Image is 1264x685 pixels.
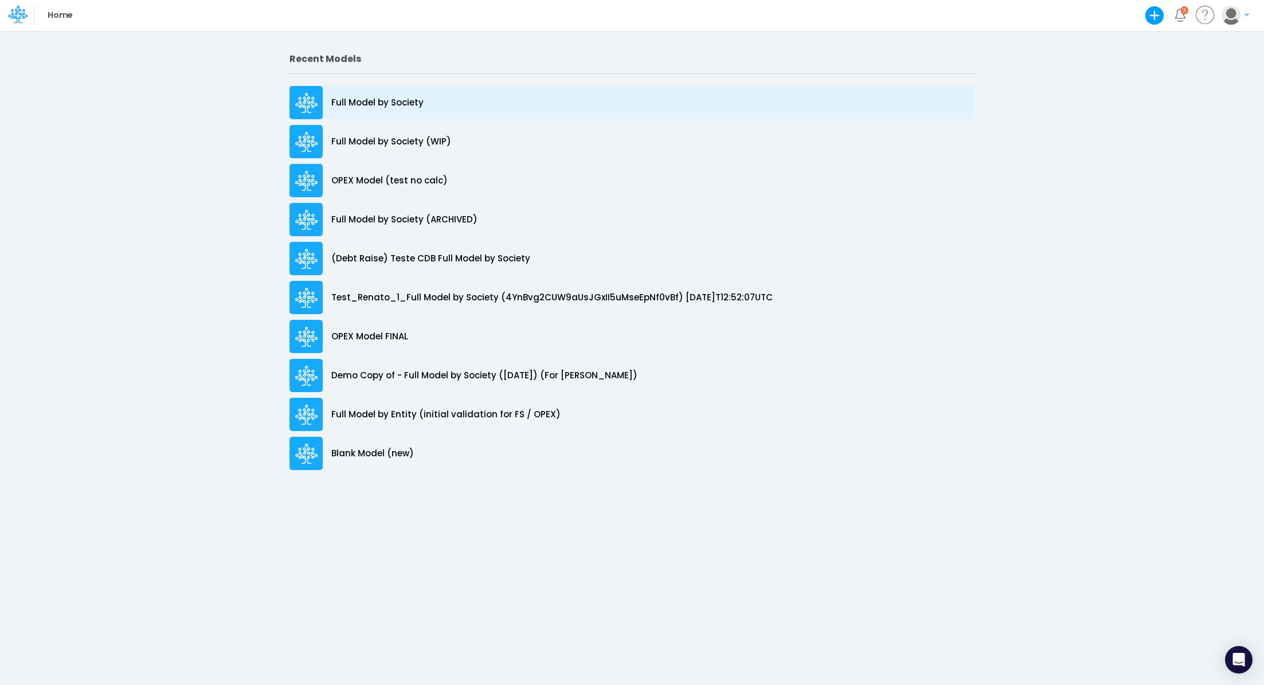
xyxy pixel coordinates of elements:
[289,161,975,200] a: OPEX Model (test no calc)
[331,174,448,187] p: OPEX Model (test no calc)
[289,122,975,161] a: Full Model by Society (WIP)
[289,239,975,278] a: (Debt Raise) Teste CDB Full Model by Society
[331,408,561,421] p: Full Model by Entity (initial validation for FS / OPEX)
[1183,7,1186,13] div: 3 unread items
[331,330,408,343] p: OPEX Model FINAL
[331,252,530,265] p: (Debt Raise) Teste CDB Full Model by Society
[289,356,975,395] a: Demo Copy of - Full Model by Society ([DATE]) (For [PERSON_NAME])
[331,447,414,460] p: Blank Model (new)
[289,53,975,64] h2: Recent Models
[331,135,451,148] p: Full Model by Society (WIP)
[1173,9,1187,22] a: Notifications
[331,369,637,382] p: Demo Copy of - Full Model by Society ([DATE]) (For [PERSON_NAME])
[289,395,975,434] a: Full Model by Entity (initial validation for FS / OPEX)
[331,213,478,226] p: Full Model by Society (ARCHIVED)
[289,317,975,356] a: OPEX Model FINAL
[289,434,975,473] a: Blank Model (new)
[289,83,975,122] a: Full Model by Society
[331,96,424,109] p: Full Model by Society
[289,278,975,317] a: Test_Renato_1_Full Model by Society (4YnBvg2CUW9aUsJGxII5uMseEpNf0vBf) [DATE]T12:52:07UTC
[289,200,975,239] a: Full Model by Society (ARCHIVED)
[1225,646,1253,674] div: Open Intercom Messenger
[331,291,773,304] p: Test_Renato_1_Full Model by Society (4YnBvg2CUW9aUsJGxII5uMseEpNf0vBf) [DATE]T12:52:07UTC
[48,9,72,22] p: Home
